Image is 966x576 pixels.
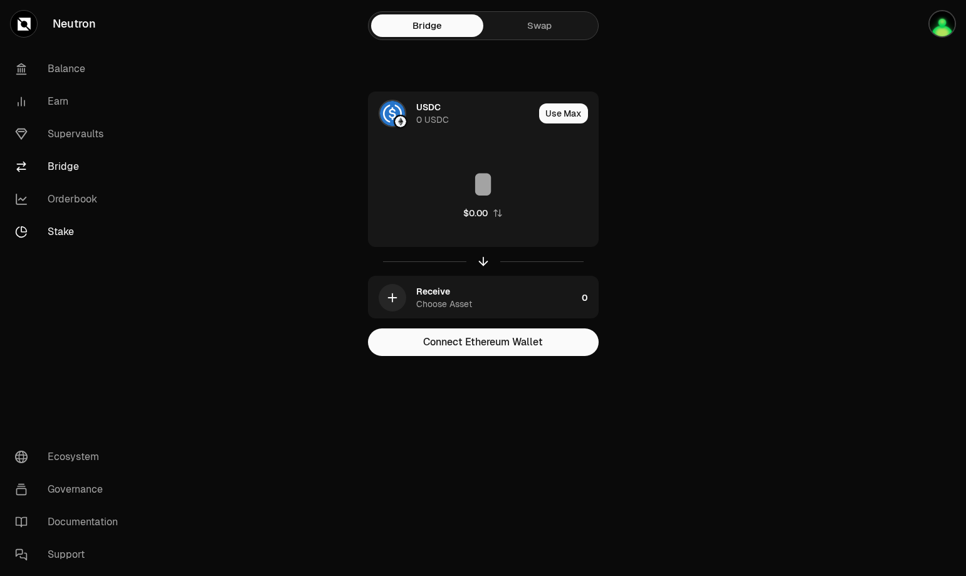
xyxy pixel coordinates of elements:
div: $0.00 [463,207,488,219]
img: USDC Logo [380,101,405,126]
a: Supervaults [5,118,135,150]
div: ReceiveChoose Asset [369,276,577,319]
a: Orderbook [5,183,135,216]
a: Governance [5,473,135,506]
div: Receive [416,285,450,298]
div: 0 [582,276,598,319]
button: Connect Ethereum Wallet [368,328,599,356]
a: Swap [483,14,596,37]
button: $0.00 [463,207,503,219]
div: USDC [416,101,441,113]
button: ReceiveChoose Asset0 [369,276,598,319]
img: Ethereum Logo [395,116,406,127]
a: Balance [5,53,135,85]
a: Bridge [5,150,135,183]
a: Support [5,538,135,571]
div: USDC LogoEthereum LogoUSDC0 USDC [369,92,534,135]
a: Stake [5,216,135,248]
img: rainfall2015 [930,11,955,36]
button: Use Max [539,103,588,123]
div: Choose Asset [416,298,472,310]
a: Documentation [5,506,135,538]
a: Ecosystem [5,441,135,473]
a: Earn [5,85,135,118]
div: 0 USDC [416,113,449,126]
a: Bridge [371,14,483,37]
